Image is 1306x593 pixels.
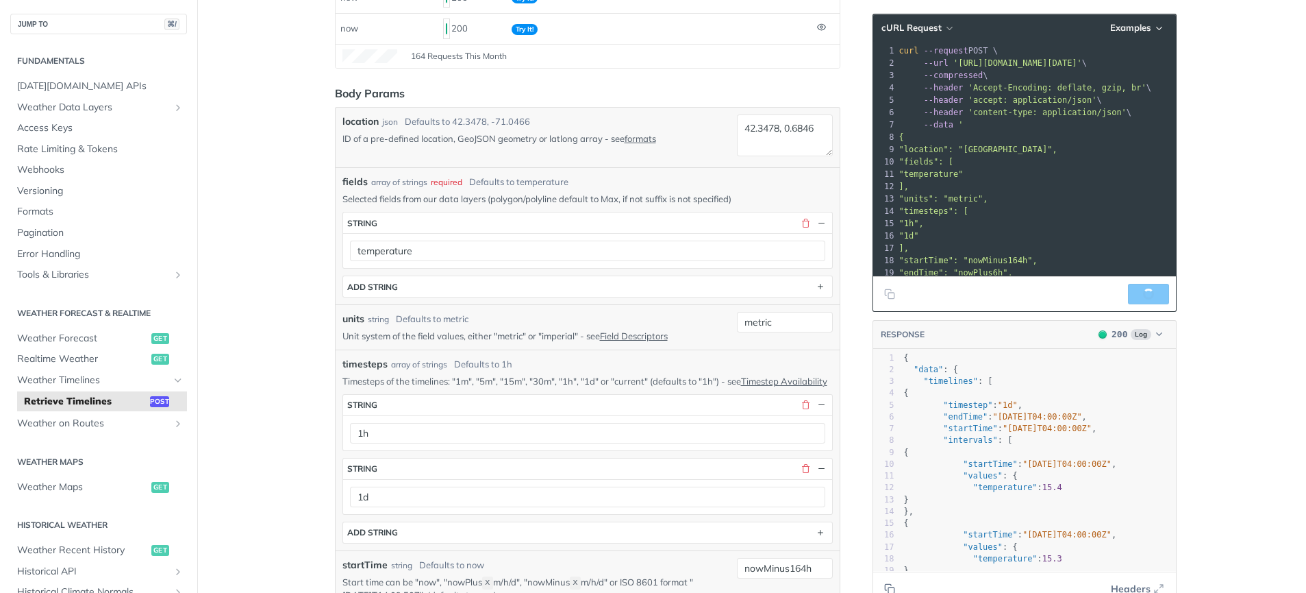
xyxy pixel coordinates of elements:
div: 5 [873,94,896,106]
span: [DATE][DOMAIN_NAME] APIs [17,80,184,93]
button: string [343,395,832,415]
div: 8 [873,435,894,446]
span: "temperature" [973,483,1038,492]
span: "values" [963,542,1003,552]
span: now [340,23,358,34]
span: Log [1131,329,1151,340]
span: ⌘/ [164,19,179,30]
button: Delete [800,399,812,411]
a: Versioning [10,181,187,202]
div: 8 [873,131,896,143]
div: array of strings [371,176,427,189]
span: "timesteps": [ [899,206,968,216]
a: Pagination [10,223,187,243]
span: --compressed [924,71,983,80]
div: 6 [873,411,894,423]
span: "fields": [ [899,157,953,167]
div: string [391,559,412,572]
button: Show subpages for Historical API [173,566,184,577]
span: { [904,353,909,363]
p: Selected fields from our data layers (polygon/polyline default to Max, if not suffix is not speci... [342,193,833,205]
a: Historical APIShow subpages for Historical API [10,561,187,582]
span: 'content-type: application/json' [968,108,1127,117]
span: ], [899,182,909,191]
span: "values" [963,471,1003,481]
span: "units": "metric", [899,194,988,204]
div: 1 [873,352,894,364]
span: Webhooks [17,163,184,177]
button: ADD string [343,276,832,297]
div: Defaults to metric [396,313,468,326]
span: Versioning [17,184,184,198]
span: 15.4 [1042,483,1062,492]
span: { [904,518,909,528]
span: \ [899,71,988,80]
span: \ [899,108,1132,117]
a: Weather on RoutesShow subpages for Weather on Routes [10,413,187,434]
a: Error Handling [10,244,187,265]
h2: Weather Forecast & realtime [10,307,187,319]
span: : [ [904,435,1013,445]
span: Realtime Weather [17,352,148,366]
div: 4 [873,82,896,94]
span: { [904,388,909,398]
span: { [904,448,909,457]
span: get [151,545,169,556]
h2: Historical Weather [10,519,187,531]
a: Realtime Weatherget [10,349,187,370]
span: } [904,566,909,575]
div: Defaults to 1h [454,358,512,372]
span: Tools & Libraries [17,268,169,282]
span: Try It! [512,24,538,35]
a: formats [625,133,656,144]
div: 12 [873,180,896,193]
div: 6 [873,106,896,119]
span: Access Keys [17,121,184,135]
span: "timestep" [943,400,992,410]
div: 10 [873,156,896,168]
span: \ [899,95,1102,105]
a: [DATE][DOMAIN_NAME] APIs [10,76,187,97]
a: Timestep Availability [741,376,827,387]
span: cURL Request [881,22,942,34]
span: : { [904,471,1018,481]
div: 19 [873,565,894,577]
button: Try It! [1128,284,1169,304]
div: ADD string [347,282,398,292]
div: 7 [873,119,896,131]
span: : , [904,530,1117,540]
div: Defaults to 42.3478, -71.0466 [405,115,530,129]
span: 164 Requests This Month [411,50,507,62]
span: 200 [1112,329,1127,339]
span: "startTime" [963,459,1017,469]
div: 19 [873,267,896,279]
button: Show subpages for Weather Data Layers [173,102,184,113]
span: timesteps [342,357,388,372]
span: Weather on Routes [17,417,169,431]
a: Weather TimelinesHide subpages for Weather Timelines [10,370,187,391]
div: 13 [873,193,896,205]
div: 18 [873,553,894,565]
div: string [347,463,377,474]
span: "temperature" [973,554,1038,564]
span: Examples [1110,22,1151,34]
a: Rate Limiting & Tokens [10,139,187,160]
span: --data [924,120,953,130]
div: 2 [873,57,896,69]
div: 11 [873,470,894,482]
span: : [904,554,1062,564]
div: 12 [873,482,894,494]
span: fields [342,175,368,189]
div: string [347,218,377,228]
span: "endTime" [943,412,988,422]
a: Tools & LibrariesShow subpages for Tools & Libraries [10,265,187,285]
span: curl [899,46,919,56]
span: : { [904,542,1018,552]
span: \ [899,83,1152,93]
span: : [904,483,1062,492]
div: required [431,176,462,189]
canvas: Line Graph [342,49,397,63]
span: "timelines" [923,376,977,386]
span: "startTime" [943,424,997,433]
span: 200 [1098,330,1107,339]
